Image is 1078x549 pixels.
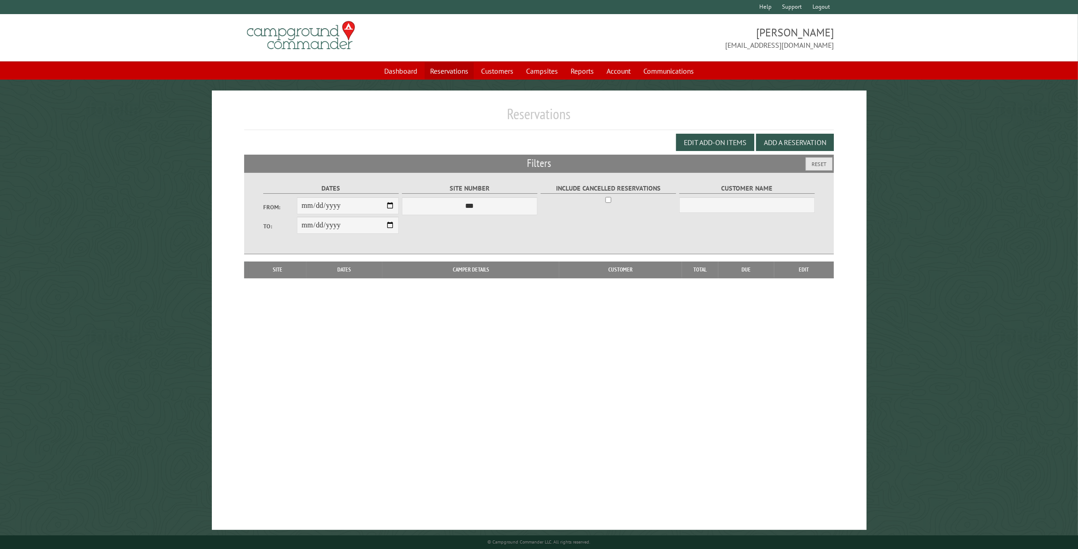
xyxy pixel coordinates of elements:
[263,183,399,194] label: Dates
[249,262,306,278] th: Site
[521,62,563,80] a: Campsites
[382,262,559,278] th: Camper Details
[718,262,774,278] th: Due
[379,62,423,80] a: Dashboard
[306,262,382,278] th: Dates
[263,203,297,212] label: From:
[565,62,599,80] a: Reports
[244,18,358,53] img: Campground Commander
[402,183,538,194] label: Site Number
[425,62,474,80] a: Reservations
[774,262,834,278] th: Edit
[539,25,834,50] span: [PERSON_NAME] [EMAIL_ADDRESS][DOMAIN_NAME]
[682,262,718,278] th: Total
[806,157,832,171] button: Reset
[488,539,591,545] small: © Campground Commander LLC. All rights reserved.
[476,62,519,80] a: Customers
[638,62,699,80] a: Communications
[244,105,834,130] h1: Reservations
[676,134,754,151] button: Edit Add-on Items
[263,222,297,231] label: To:
[244,155,834,172] h2: Filters
[559,262,682,278] th: Customer
[756,134,834,151] button: Add a Reservation
[679,183,815,194] label: Customer Name
[601,62,636,80] a: Account
[541,183,677,194] label: Include Cancelled Reservations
